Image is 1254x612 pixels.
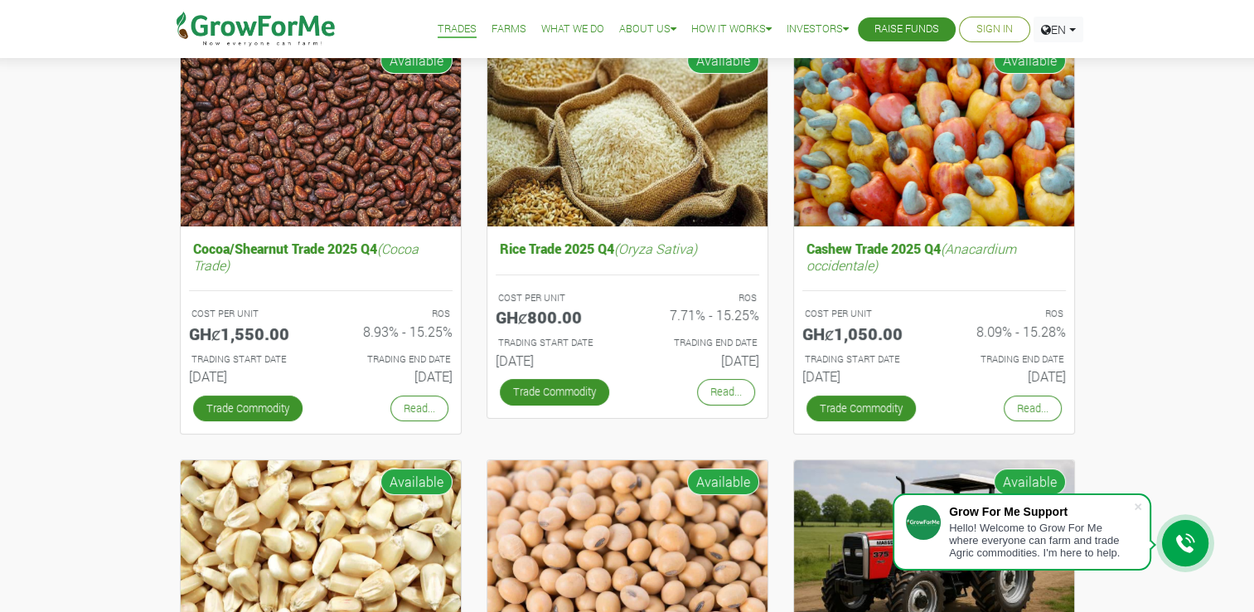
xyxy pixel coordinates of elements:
h6: [DATE] [333,368,453,384]
p: Estimated Trading End Date [949,352,1063,367]
h6: [DATE] [640,352,759,368]
h5: GHȼ1,050.00 [802,323,922,343]
a: Sign In [976,21,1013,38]
img: growforme image [181,39,461,227]
h6: [DATE] [947,368,1066,384]
i: (Anacardium occidentale) [806,240,1016,273]
span: Available [380,469,453,495]
a: Trade Commodity [806,396,916,421]
p: Estimated Trading End Date [336,352,450,367]
h5: Cashew Trade 2025 Q4 [802,236,1066,276]
p: COST PER UNIT [805,307,919,321]
p: COST PER UNIT [191,307,306,321]
a: EN [1034,17,1083,42]
h5: GHȼ800.00 [496,307,615,327]
span: Available [994,47,1066,74]
div: Hello! Welcome to Grow For Me where everyone can farm and trade Agric commodities. I'm here to help. [949,522,1133,559]
img: growforme image [487,39,767,227]
h6: [DATE] [802,368,922,384]
h6: 7.71% - 15.25% [640,307,759,323]
i: (Cocoa Trade) [193,240,419,273]
img: growforme image [794,39,1074,227]
h6: 8.93% - 15.25% [333,323,453,339]
a: Read... [390,396,448,421]
a: Read... [1004,396,1062,421]
p: ROS [949,307,1063,321]
p: Estimated Trading Start Date [498,336,612,350]
a: Read... [697,379,755,405]
a: Trades [438,21,477,38]
a: Farms [491,21,526,38]
p: Estimated Trading Start Date [191,352,306,367]
p: Estimated Trading Start Date [805,352,919,367]
p: COST PER UNIT [498,291,612,305]
span: Available [687,469,759,495]
a: Rice Trade 2025 Q4(Oryza Sativa) COST PER UNIT GHȼ800.00 ROS 7.71% - 15.25% TRADING START DATE [D... [496,236,759,375]
a: What We Do [541,21,604,38]
h6: [DATE] [189,368,308,384]
a: Trade Commodity [193,396,303,421]
h5: GHȼ1,550.00 [189,323,308,343]
div: Grow For Me Support [949,505,1133,518]
h6: [DATE] [496,352,615,368]
span: Available [994,469,1066,495]
i: (Oryza Sativa) [614,240,697,257]
span: Available [380,47,453,74]
span: Available [687,47,759,74]
h5: Rice Trade 2025 Q4 [496,236,759,260]
a: Investors [787,21,849,38]
p: ROS [642,291,757,305]
a: About Us [619,21,676,38]
a: How it Works [691,21,772,38]
a: Cocoa/Shearnut Trade 2025 Q4(Cocoa Trade) COST PER UNIT GHȼ1,550.00 ROS 8.93% - 15.25% TRADING ST... [189,236,453,391]
a: Trade Commodity [500,379,609,405]
p: Estimated Trading End Date [642,336,757,350]
p: ROS [336,307,450,321]
a: Cashew Trade 2025 Q4(Anacardium occidentale) COST PER UNIT GHȼ1,050.00 ROS 8.09% - 15.28% TRADING... [802,236,1066,391]
h6: 8.09% - 15.28% [947,323,1066,339]
h5: Cocoa/Shearnut Trade 2025 Q4 [189,236,453,276]
a: Raise Funds [874,21,939,38]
